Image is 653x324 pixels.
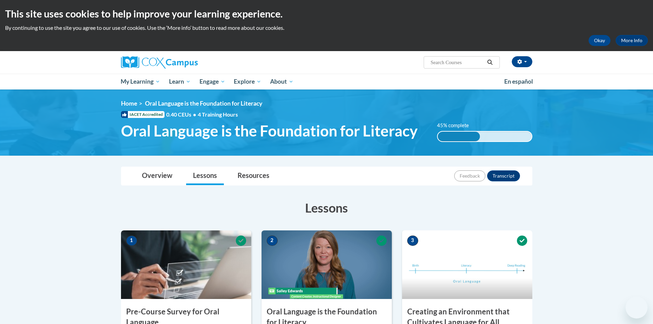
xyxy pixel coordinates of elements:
input: Search Courses [430,58,485,67]
a: More Info [616,35,648,46]
a: Lessons [186,167,224,185]
span: About [270,77,293,86]
a: Explore [229,74,266,89]
span: Oral Language is the Foundation for Literacy [121,122,418,140]
span: My Learning [121,77,160,86]
h2: This site uses cookies to help improve your learning experience. [5,7,648,21]
a: About [266,74,298,89]
a: Cox Campus [121,56,251,69]
button: Feedback [454,170,485,181]
span: En español [504,78,533,85]
span: 2 [267,236,278,246]
span: IACET Accredited [121,111,165,118]
span: • [193,111,196,118]
a: Learn [165,74,195,89]
button: Okay [589,35,610,46]
a: Resources [231,167,276,185]
iframe: Button to launch messaging window [626,297,648,319]
h3: Lessons [121,199,532,216]
span: 1 [126,236,137,246]
span: Oral Language is the Foundation for Literacy [145,100,262,107]
a: Home [121,100,137,107]
button: Transcript [487,170,520,181]
span: Learn [169,77,191,86]
label: 45% complete [437,122,476,129]
span: 0.40 CEUs [166,111,198,118]
span: 3 [407,236,418,246]
a: Engage [195,74,230,89]
span: Explore [234,77,261,86]
div: Main menu [111,74,543,89]
div: 45% complete [438,132,480,141]
a: Overview [135,167,179,185]
p: By continuing to use the site you agree to our use of cookies. Use the ‘More info’ button to read... [5,24,648,32]
img: Course Image [121,230,251,299]
img: Course Image [262,230,392,299]
button: Search [485,58,495,67]
img: Course Image [402,230,532,299]
span: 4 Training Hours [198,111,238,118]
a: En español [500,74,537,89]
button: Account Settings [512,56,532,67]
span: Engage [199,77,225,86]
img: Cox Campus [121,56,198,69]
a: My Learning [117,74,165,89]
